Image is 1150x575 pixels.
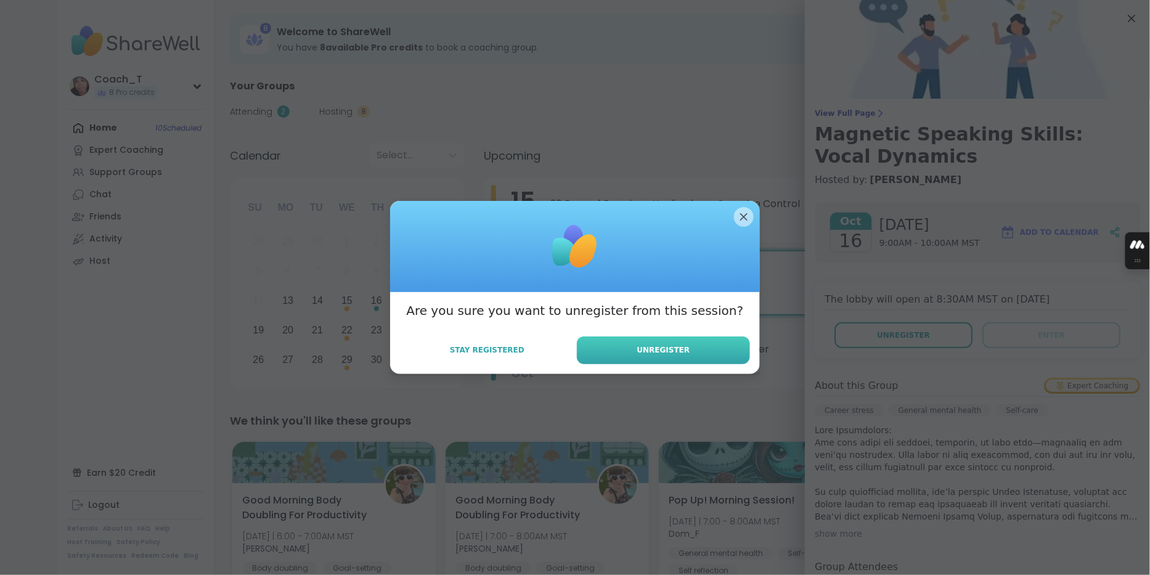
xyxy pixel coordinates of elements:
span: Unregister [637,345,690,356]
button: Unregister [577,336,750,364]
img: ShareWell Logomark [544,216,606,277]
button: Stay Registered [400,337,574,363]
h3: Are you sure you want to unregister from this session? [406,302,743,319]
span: Stay Registered [450,345,524,356]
